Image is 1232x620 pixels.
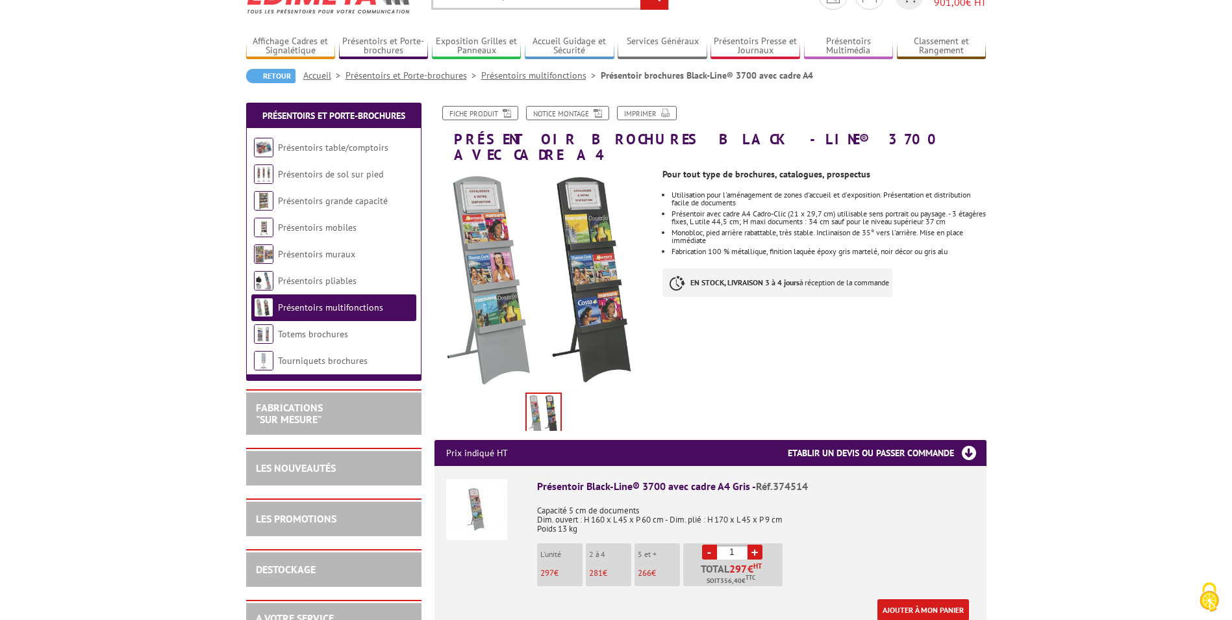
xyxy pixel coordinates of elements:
[254,324,273,344] img: Totems brochures
[442,106,518,120] a: Fiche produit
[589,550,631,559] p: 2 à 4
[672,210,986,226] li: Présentoir avec cadre A4 Cadro-Clic (21 x 29,7 cm) utilisable sens portrait ou paysage. - 3 étagè...
[254,138,273,157] img: Présentoirs table/comptoirs
[303,70,346,81] a: Accueil
[278,328,348,340] a: Totems brochures
[278,302,383,313] a: Présentoirs multifonctions
[897,36,987,57] a: Classement et Rangement
[601,69,813,82] li: Présentoir brochures Black-Line® 3700 avec cadre A4
[702,545,717,560] a: -
[254,244,273,264] img: Présentoirs muraux
[346,70,481,81] a: Présentoirs et Porte-brochures
[246,36,336,57] a: Affichage Cadres et Signalétique
[278,168,383,180] a: Présentoirs de sol sur pied
[254,218,273,237] img: Présentoirs mobiles
[729,563,748,574] span: 297
[672,248,986,255] li: Fabrication 100 % métallique, finition laquée époxy gris martelé, noir décor ou gris alu
[256,461,336,474] a: LES NOUVEAUTÉS
[256,563,316,576] a: DESTOCKAGE
[638,567,651,578] span: 266
[525,36,614,57] a: Accueil Guidage et Sécurité
[262,110,405,122] a: Présentoirs et Porte-brochures
[672,229,986,244] li: Monobloc, pied arrière rabattable, très stable. Inclinaison de 35° vers l'arrière. Mise en place ...
[748,563,753,574] span: €
[537,497,975,534] p: Capacité 5 cm de documents Dim. ouvert : H 160 x L 45 x P 60 cm - Dim. plié : H 170 x L 45 x P 9 ...
[254,164,273,184] img: Présentoirs de sol sur pied
[748,545,762,560] a: +
[690,278,799,287] strong: EN STOCK, LIVRAISON 3 à 4 jours
[707,576,755,586] span: Soit €
[256,512,336,525] a: LES PROMOTIONS
[617,106,677,120] a: Imprimer
[662,168,870,180] strong: Pour tout type de brochures, catalogues, prospectus
[804,36,894,57] a: Présentoirs Multimédia
[1193,581,1226,614] img: Cookies (fenêtre modale)
[540,569,583,578] p: €
[446,479,507,540] img: Présentoir Black-Line® 3700 avec cadre A4 Gris
[527,394,560,434] img: presentoirs_multifonctions_374514.jpg
[746,574,755,581] sup: TTC
[246,69,295,83] a: Retour
[432,36,522,57] a: Exposition Grilles et Panneaux
[256,401,323,426] a: FABRICATIONS"Sur Mesure"
[589,567,603,578] span: 281
[278,275,357,287] a: Présentoirs pliables
[638,550,680,559] p: 5 et +
[446,440,508,466] p: Prix indiqué HT
[278,222,357,233] a: Présentoirs mobiles
[278,248,355,260] a: Présentoirs muraux
[425,106,996,162] h1: Présentoir brochures Black-Line® 3700 avec cadre A4
[254,191,273,211] img: Présentoirs grande capacité
[662,268,892,297] p: à réception de la commande
[756,480,808,493] span: Réf.374514
[540,550,583,559] p: L'unité
[720,576,742,586] span: 356,40
[672,191,986,207] li: Utilisation pour l'aménagement de zones d'accueil et d'exposition. Présentation et distribution f...
[686,563,783,586] p: Total
[278,142,388,153] a: Présentoirs table/comptoirs
[254,271,273,291] img: Présentoirs pliables
[526,106,609,120] a: Notice Montage
[254,351,273,370] img: Tourniquets brochures
[638,569,680,578] p: €
[434,169,653,388] img: presentoirs_multifonctions_374514.jpg
[254,298,273,317] img: Présentoirs multifonctions
[537,479,975,494] div: Présentoir Black-Line® 3700 avec cadre A4 Gris -
[753,562,762,571] sup: HT
[540,567,554,578] span: 297
[278,355,368,367] a: Tourniquets brochures
[481,70,601,81] a: Présentoirs multifonctions
[589,569,631,578] p: €
[788,440,987,466] h3: Etablir un devis ou passer commande
[278,195,388,207] a: Présentoirs grande capacité
[710,36,800,57] a: Présentoirs Presse et Journaux
[1187,576,1232,620] button: Cookies (fenêtre modale)
[339,36,429,57] a: Présentoirs et Porte-brochures
[618,36,707,57] a: Services Généraux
